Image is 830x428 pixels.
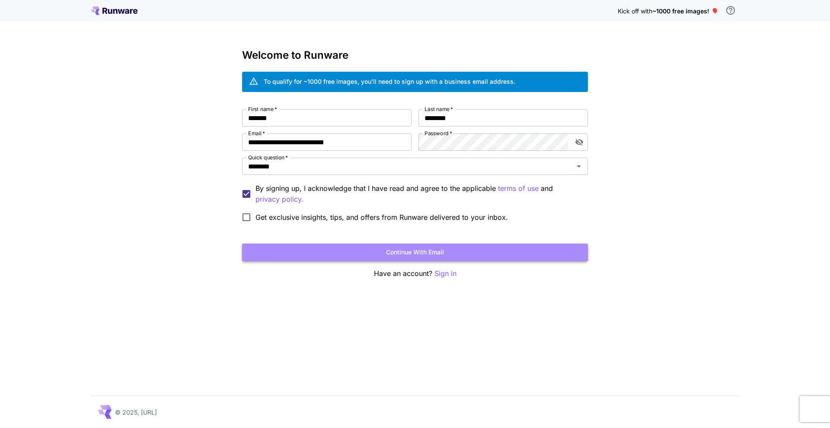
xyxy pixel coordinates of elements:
[115,408,157,417] p: © 2025, [URL]
[264,77,515,86] div: To qualify for ~1000 free images, you’ll need to sign up with a business email address.
[498,183,539,194] button: By signing up, I acknowledge that I have read and agree to the applicable and privacy policy.
[425,130,452,137] label: Password
[242,49,588,61] h3: Welcome to Runware
[255,194,303,205] button: By signing up, I acknowledge that I have read and agree to the applicable terms of use and
[255,183,581,205] p: By signing up, I acknowledge that I have read and agree to the applicable and
[573,160,585,172] button: Open
[248,105,277,113] label: First name
[425,105,453,113] label: Last name
[618,7,652,15] span: Kick off with
[571,134,587,150] button: toggle password visibility
[498,183,539,194] p: terms of use
[248,154,288,161] label: Quick question
[255,212,508,222] span: Get exclusive insights, tips, and offers from Runware delivered to your inbox.
[722,2,739,19] button: In order to qualify for free credit, you need to sign up with a business email address and click ...
[242,244,588,261] button: Continue with email
[248,130,265,137] label: Email
[255,194,303,205] p: privacy policy.
[242,268,588,279] p: Have an account?
[434,268,456,279] button: Sign in
[652,7,718,15] span: ~1000 free images! 🎈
